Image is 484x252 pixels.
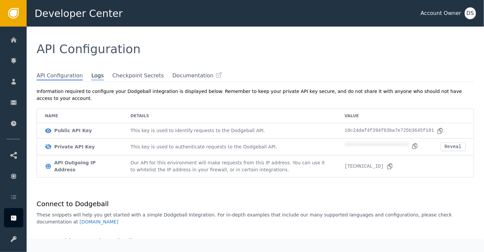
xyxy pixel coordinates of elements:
div: 18c24daf4f394f83ba7e725b3645f181 [345,127,443,134]
a: [DOMAIN_NAME] [80,219,118,224]
span: Logs [91,72,104,80]
span: Developer Center [35,6,123,21]
div: Reveal [445,144,461,149]
button: DS [465,7,476,19]
span: API Configuration [37,72,83,80]
div: [TECHNICAL_ID] [345,163,393,170]
span: API Configuration [37,42,141,56]
div: API Outgoing IP Address [54,159,114,173]
div: Public API Key [54,127,92,134]
a: Documentation [172,72,222,80]
span: Checkpoint Secrets [112,72,164,80]
p: These snippets will help you get started with a simple Dodgeball Integration. For in-depth exampl... [37,211,474,225]
h1: Server Side Setup (Required) [37,236,133,246]
button: Reveal [440,142,466,151]
td: Our API for this environment will make requests from this IP address. You can use it to whitelist... [122,155,337,177]
div: Information required to configure your Dodgeball integration is displayed below. Remember to keep... [37,88,474,102]
h1: Connect to Dodgeball [37,199,474,209]
span: Documentation [172,72,213,80]
div: Private API Key [54,143,95,150]
td: Details [122,109,337,123]
div: Account Owner [421,9,461,17]
td: This key is used to identify requests to the Dodgeball API. [122,123,337,138]
td: Name [37,109,122,123]
div: Collapse Details [139,238,171,244]
td: This key is used to authenticate requests to the Dodgeball API. [122,138,337,155]
td: Value [337,109,474,123]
